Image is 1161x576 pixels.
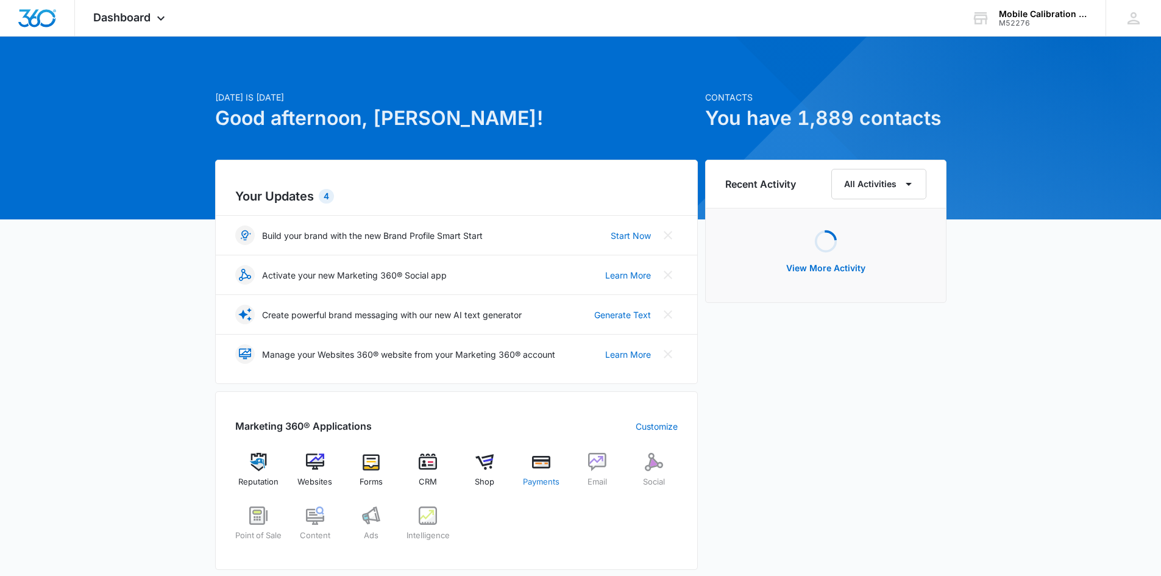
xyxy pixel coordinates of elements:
[319,189,334,204] div: 4
[658,265,678,285] button: Close
[348,453,395,497] a: Forms
[999,19,1088,27] div: account id
[523,476,559,488] span: Payments
[235,187,678,205] h2: Your Updates
[405,507,452,550] a: Intelligence
[235,530,282,542] span: Point of Sale
[238,476,279,488] span: Reputation
[262,348,555,361] p: Manage your Websites 360® website from your Marketing 360® account
[588,476,607,488] span: Email
[235,507,282,550] a: Point of Sale
[291,453,338,497] a: Websites
[631,453,678,497] a: Social
[475,476,494,488] span: Shop
[705,104,946,133] h1: You have 1,889 contacts
[636,420,678,433] a: Customize
[658,226,678,245] button: Close
[658,305,678,324] button: Close
[405,453,452,497] a: CRM
[291,507,338,550] a: Content
[93,11,151,24] span: Dashboard
[235,453,282,497] a: Reputation
[605,348,651,361] a: Learn More
[517,453,564,497] a: Payments
[611,229,651,242] a: Start Now
[725,177,796,191] h6: Recent Activity
[643,476,665,488] span: Social
[594,308,651,321] a: Generate Text
[419,476,437,488] span: CRM
[605,269,651,282] a: Learn More
[831,169,926,199] button: All Activities
[774,254,878,283] button: View More Activity
[658,344,678,364] button: Close
[999,9,1088,19] div: account name
[705,91,946,104] p: Contacts
[300,530,330,542] span: Content
[215,104,698,133] h1: Good afternoon, [PERSON_NAME]!
[297,476,332,488] span: Websites
[364,530,378,542] span: Ads
[407,530,450,542] span: Intelligence
[215,91,698,104] p: [DATE] is [DATE]
[235,419,372,433] h2: Marketing 360® Applications
[262,308,522,321] p: Create powerful brand messaging with our new AI text generator
[262,229,483,242] p: Build your brand with the new Brand Profile Smart Start
[348,507,395,550] a: Ads
[461,453,508,497] a: Shop
[574,453,621,497] a: Email
[262,269,447,282] p: Activate your new Marketing 360® Social app
[360,476,383,488] span: Forms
